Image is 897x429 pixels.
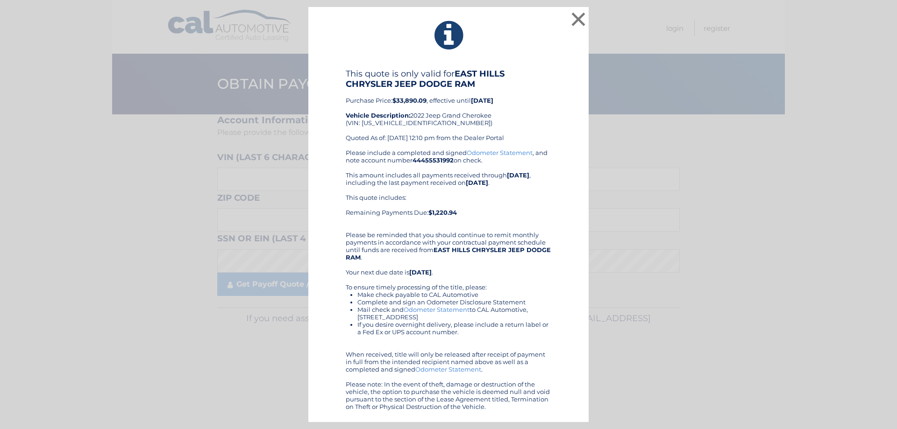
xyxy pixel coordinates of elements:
a: Odometer Statement [415,366,481,373]
li: Make check payable to CAL Automotive [357,291,551,298]
strong: Vehicle Description: [346,112,410,119]
b: 44455531992 [413,156,454,164]
li: Complete and sign an Odometer Disclosure Statement [357,298,551,306]
div: Please include a completed and signed , and note account number on check. This amount includes al... [346,149,551,410]
li: Mail check and to CAL Automotive, [STREET_ADDRESS] [357,306,551,321]
b: [DATE] [471,97,493,104]
b: EAST HILLS CHRYSLER JEEP DODGE RAM [346,69,505,89]
b: [DATE] [466,179,488,186]
b: $33,890.09 [392,97,427,104]
div: This quote includes: Remaining Payments Due: [346,194,551,224]
button: × [569,10,588,28]
h4: This quote is only valid for [346,69,551,89]
a: Odometer Statement [467,149,533,156]
div: Purchase Price: , effective until 2022 Jeep Grand Cherokee (VIN: [US_VEHICLE_IDENTIFICATION_NUMBE... [346,69,551,149]
a: Odometer Statement [404,306,470,313]
b: [DATE] [507,171,529,179]
li: If you desire overnight delivery, please include a return label or a Fed Ex or UPS account number. [357,321,551,336]
b: EAST HILLS CHRYSLER JEEP DODGE RAM [346,246,551,261]
b: $1,220.94 [428,209,457,216]
b: [DATE] [409,268,432,276]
